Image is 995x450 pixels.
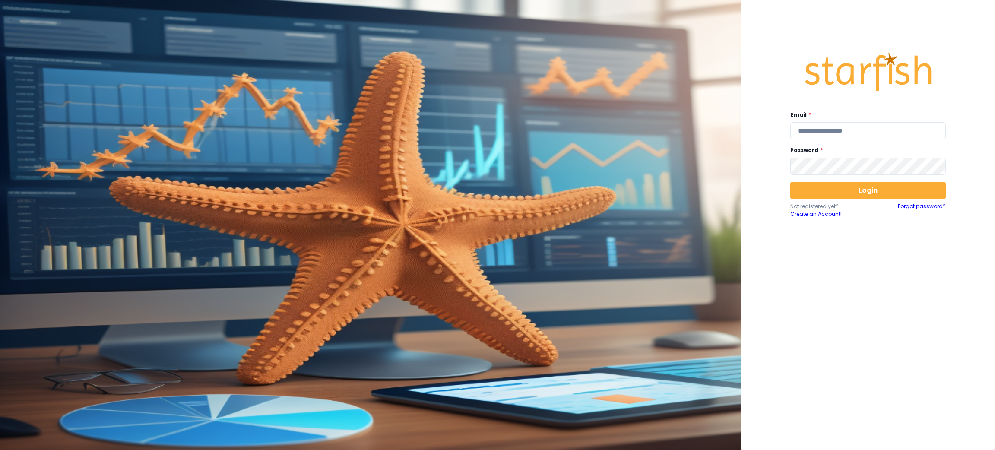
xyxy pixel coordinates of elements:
[790,203,868,210] p: Not registered yet?
[790,111,941,119] label: Email
[790,146,941,154] label: Password
[803,44,933,99] img: Logo.42cb71d561138c82c4ab.png
[790,182,946,199] button: Login
[898,203,946,218] a: Forgot password?
[790,210,868,218] a: Create an Account!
